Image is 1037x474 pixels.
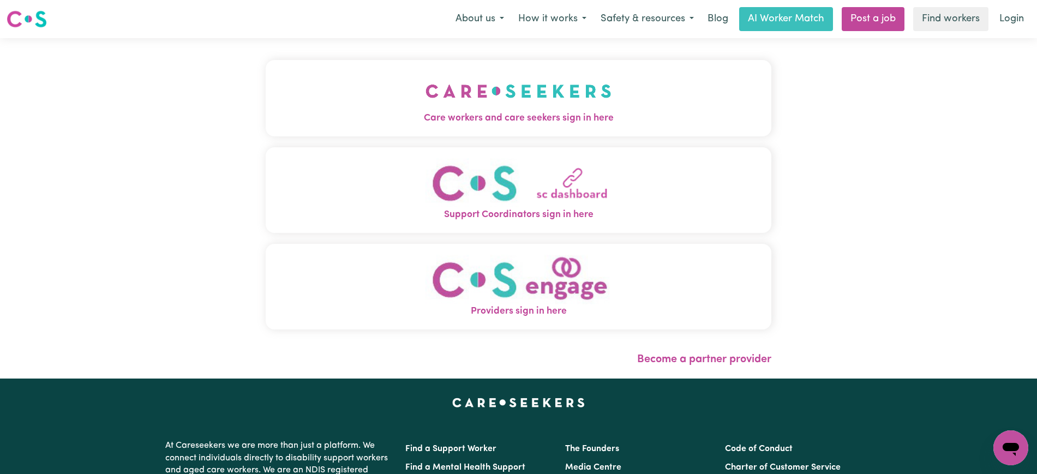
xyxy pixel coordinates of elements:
a: Find a Support Worker [405,445,496,453]
button: About us [448,8,511,31]
a: Careseekers home page [452,398,585,407]
iframe: Button to launch messaging window [993,430,1028,465]
a: Find workers [913,7,988,31]
img: Careseekers logo [7,9,47,29]
a: Careseekers logo [7,7,47,32]
button: Safety & resources [594,8,701,31]
span: Support Coordinators sign in here [266,208,771,222]
button: How it works [511,8,594,31]
a: AI Worker Match [739,7,833,31]
span: Providers sign in here [266,304,771,319]
button: Care workers and care seekers sign in here [266,60,771,136]
a: Login [993,7,1030,31]
a: Code of Conduct [725,445,793,453]
a: Media Centre [565,463,621,472]
a: Blog [701,7,735,31]
a: Become a partner provider [637,354,771,365]
button: Providers sign in here [266,244,771,329]
a: Charter of Customer Service [725,463,841,472]
a: The Founders [565,445,619,453]
a: Post a job [842,7,904,31]
button: Support Coordinators sign in here [266,147,771,233]
span: Care workers and care seekers sign in here [266,111,771,125]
